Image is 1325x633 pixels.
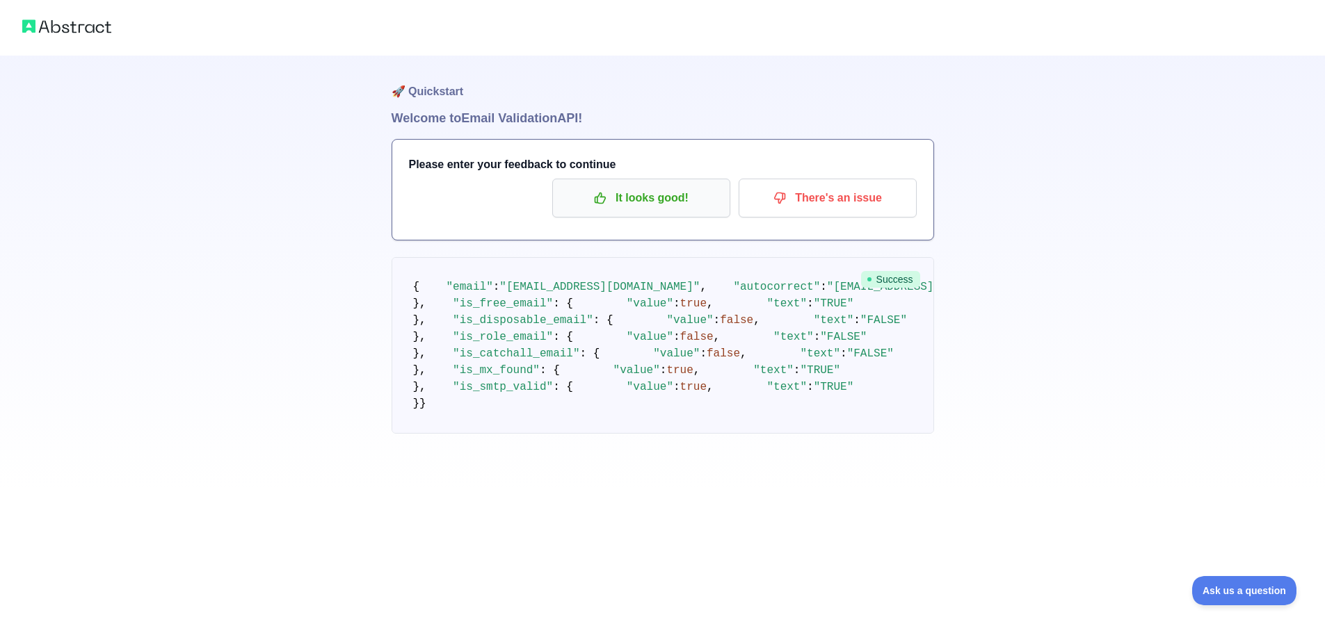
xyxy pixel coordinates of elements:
span: "is_role_email" [453,331,553,343]
h3: Please enter your feedback to continue [409,156,917,173]
span: : [807,297,814,310]
span: "is_disposable_email" [453,314,593,327]
span: "text" [773,331,814,343]
span: "value" [627,331,673,343]
span: : { [553,331,573,343]
span: "text" [753,364,794,377]
span: false [680,331,714,343]
span: "is_free_email" [453,297,553,310]
button: There's an issue [739,179,917,217]
span: , [693,364,700,377]
span: : { [553,381,573,393]
span: : [714,314,721,327]
span: : [700,347,707,360]
span: : [794,364,801,377]
span: : [820,281,827,293]
iframe: Toggle Customer Support [1192,576,1297,605]
span: "is_mx_found" [453,364,540,377]
span: "text" [766,297,807,310]
span: true [666,364,693,377]
span: , [707,381,714,393]
h1: Welcome to Email Validation API! [392,108,934,128]
span: true [680,381,707,393]
span: "TRUE" [814,381,854,393]
span: : [853,314,860,327]
span: "TRUE" [800,364,840,377]
span: , [740,347,747,360]
span: false [707,347,740,360]
span: "[EMAIL_ADDRESS][DOMAIN_NAME]" [827,281,1027,293]
span: : [673,297,680,310]
span: : [840,347,847,360]
span: : [673,381,680,393]
span: : [660,364,667,377]
span: "is_catchall_email" [453,347,579,360]
span: "FALSE" [860,314,907,327]
img: Abstract logo [22,17,111,36]
span: : { [593,314,613,327]
p: It looks good! [563,186,720,210]
button: It looks good! [552,179,730,217]
span: false [720,314,753,327]
span: true [680,297,707,310]
span: "value" [627,297,673,310]
span: "text" [766,381,807,393]
h1: 🚀 Quickstart [392,56,934,108]
span: "value" [627,381,673,393]
span: "[EMAIL_ADDRESS][DOMAIN_NAME]" [499,281,700,293]
span: : [673,331,680,343]
span: "email" [447,281,493,293]
p: There's an issue [749,186,906,210]
span: "autocorrect" [733,281,820,293]
span: : { [580,347,600,360]
span: , [707,297,714,310]
span: : [493,281,500,293]
span: "text" [814,314,854,327]
span: : { [540,364,560,377]
span: "value" [666,314,713,327]
span: , [700,281,707,293]
span: "TRUE" [814,297,854,310]
span: "value" [613,364,660,377]
span: , [714,331,721,343]
span: "is_smtp_valid" [453,381,553,393]
span: Success [861,271,920,288]
span: "text" [800,347,840,360]
span: : [807,381,814,393]
span: "FALSE" [820,331,867,343]
span: "value" [653,347,700,360]
span: : [814,331,821,343]
span: "FALSE" [847,347,894,360]
span: : { [553,297,573,310]
span: , [753,314,760,327]
span: { [413,281,420,293]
